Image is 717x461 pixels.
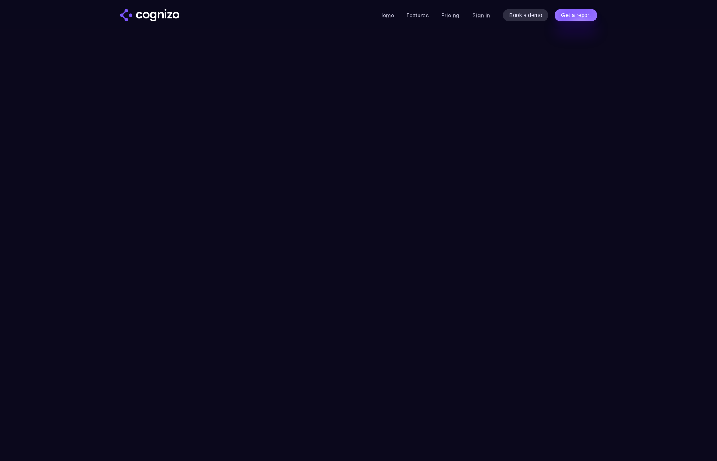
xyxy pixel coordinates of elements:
a: Get a report [555,9,597,21]
img: cognizo logo [120,9,179,21]
a: Book a demo [503,9,549,21]
a: Pricing [441,12,460,19]
a: Sign in [472,10,490,20]
a: Features [407,12,429,19]
a: Home [379,12,394,19]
